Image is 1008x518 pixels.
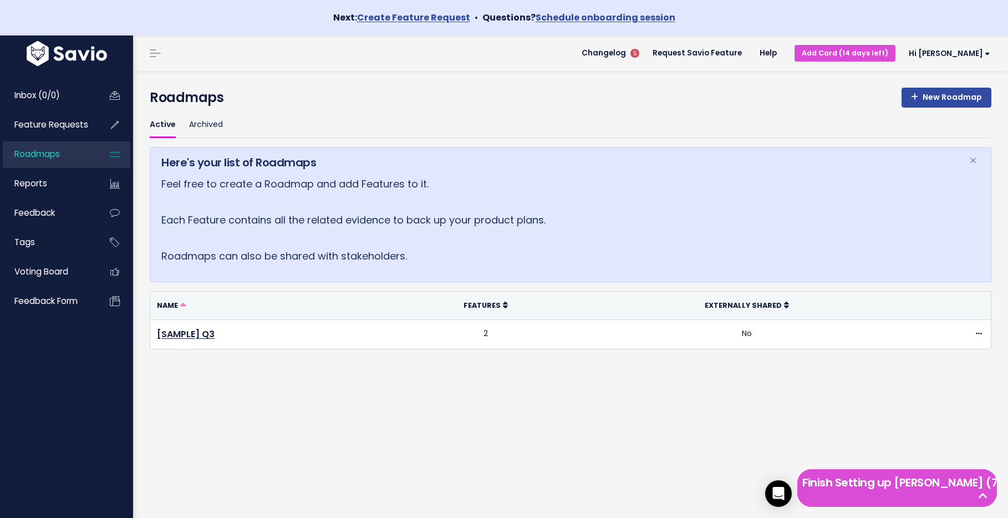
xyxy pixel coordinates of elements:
span: Tags [14,236,35,248]
a: Create Feature Request [357,11,470,24]
span: Reports [14,177,47,189]
h5: Finish Setting up [PERSON_NAME] (7 left) [802,474,992,491]
strong: Questions? [482,11,675,24]
a: [SAMPLE] Q3 [157,328,215,341]
a: Externally Shared [705,299,789,311]
a: Archived [189,112,223,138]
span: × [969,151,977,170]
a: Active [150,112,176,138]
span: Inbox (0/0) [14,89,60,101]
div: Open Intercom Messenger [765,480,792,507]
td: 2 [389,319,583,349]
p: Feel free to create a Roadmap and add Features to it. Each Feature contains all the related evide... [161,175,955,265]
a: Help [751,45,786,62]
a: Add Card (14 days left) [795,45,895,61]
a: Tags [3,230,92,255]
span: Feedback [14,207,55,219]
span: 5 [630,49,639,58]
span: Features [464,301,501,310]
a: Voting Board [3,259,92,285]
span: Voting Board [14,266,68,277]
span: Externally Shared [705,301,782,310]
a: Roadmaps [3,141,92,167]
span: Roadmaps [14,148,60,160]
a: Feedback form [3,288,92,314]
button: Close [958,148,988,174]
span: Hi [PERSON_NAME] [909,49,990,58]
a: Schedule onboarding session [536,11,675,24]
a: Request Savio Feature [644,45,751,62]
a: Reports [3,171,92,196]
span: Feature Requests [14,119,88,130]
a: Feedback [3,200,92,226]
a: New Roadmap [902,88,991,108]
a: Inbox (0/0) [3,83,92,108]
td: No [583,319,911,349]
a: Name [157,299,186,311]
a: Feature Requests [3,112,92,138]
h5: Here's your list of Roadmaps [161,154,955,171]
span: Changelog [582,49,626,57]
span: • [475,11,478,24]
strong: Next: [333,11,470,24]
a: Features [464,299,508,311]
img: logo-white.9d6f32f41409.svg [24,41,110,66]
span: Name [157,301,178,310]
span: Feedback form [14,295,78,307]
h4: Roadmaps [150,88,991,108]
a: Hi [PERSON_NAME] [895,45,999,62]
